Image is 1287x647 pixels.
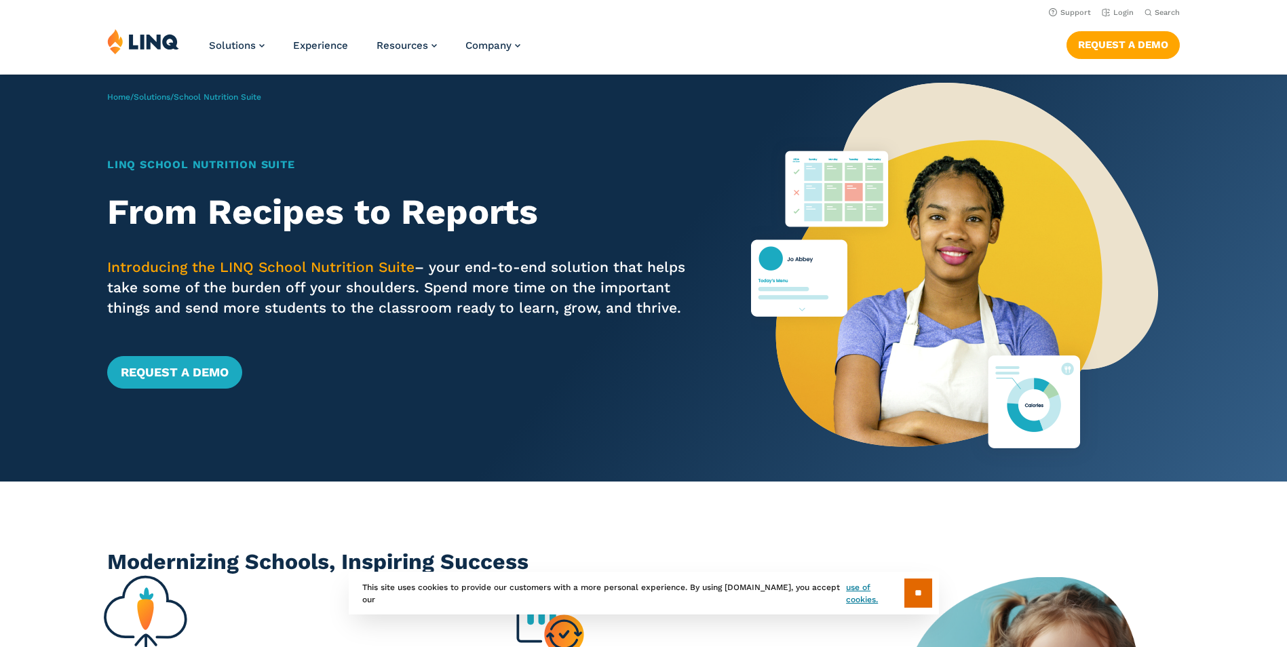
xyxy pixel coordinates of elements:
[107,356,242,389] a: Request a Demo
[377,39,428,52] span: Resources
[1145,7,1180,18] button: Open Search Bar
[377,39,437,52] a: Resources
[107,192,698,233] h2: From Recipes to Reports
[134,92,170,102] a: Solutions
[1155,8,1180,17] span: Search
[1102,8,1134,17] a: Login
[107,258,415,275] span: Introducing the LINQ School Nutrition Suite
[107,257,698,318] p: – your end-to-end solution that helps take some of the burden off your shoulders. Spend more time...
[209,39,256,52] span: Solutions
[209,28,520,73] nav: Primary Navigation
[107,157,698,173] h1: LINQ School Nutrition Suite
[846,581,904,606] a: use of cookies.
[107,92,261,102] span: / /
[107,92,130,102] a: Home
[1067,28,1180,58] nav: Button Navigation
[293,39,348,52] a: Experience
[349,572,939,614] div: This site uses cookies to provide our customers with a more personal experience. By using [DOMAIN...
[751,75,1158,482] img: Nutrition Suite Launch
[1067,31,1180,58] a: Request a Demo
[1049,8,1091,17] a: Support
[107,547,1180,577] h2: Modernizing Schools, Inspiring Success
[465,39,520,52] a: Company
[465,39,512,52] span: Company
[209,39,265,52] a: Solutions
[107,28,179,54] img: LINQ | K‑12 Software
[174,92,261,102] span: School Nutrition Suite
